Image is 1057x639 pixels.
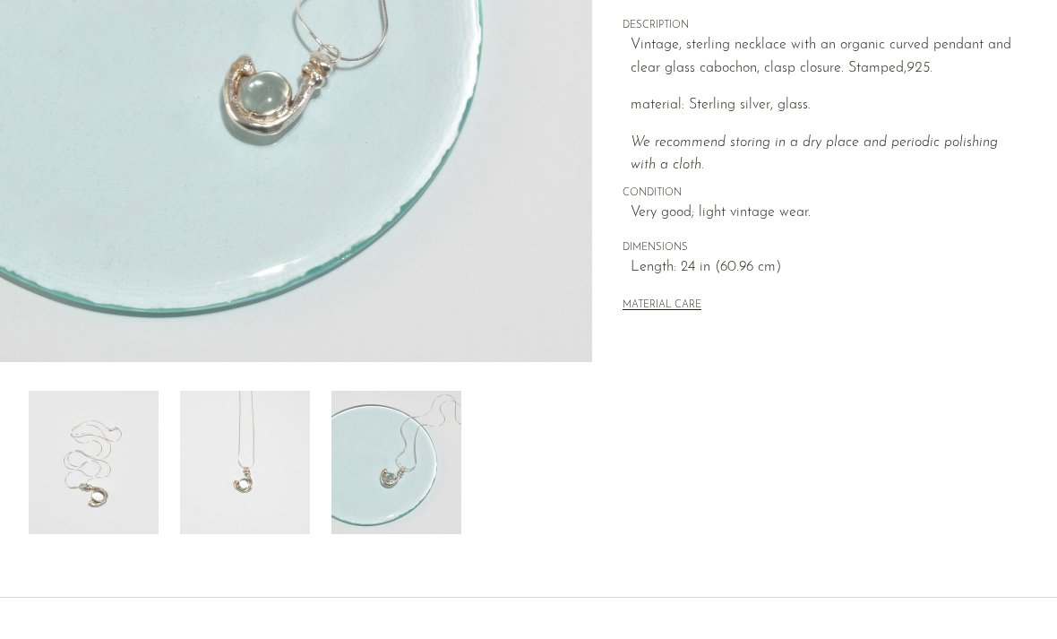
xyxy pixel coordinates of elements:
[631,34,1026,80] p: Vintage, sterling necklace with an organic curved pendant and clear glass cabochon, clasp closure...
[631,202,1026,225] span: Very good; light vintage wear.
[29,391,159,534] img: Glass Cabochon Pendant Necklace
[631,94,1026,117] p: material: Sterling silver, glass.
[623,186,1026,202] span: CONDITION
[623,299,701,313] button: MATERIAL CARE
[623,240,1026,256] span: DIMENSIONS
[631,135,998,173] i: We recommend storing in a dry place and periodic polishing with a cloth.
[623,18,1026,34] span: DESCRIPTION
[631,256,1026,280] span: Length: 24 in (60.96 cm)
[331,391,461,534] img: Glass Cabochon Pendant Necklace
[180,391,310,534] img: Glass Cabochon Pendant Necklace
[907,61,932,75] em: 925.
